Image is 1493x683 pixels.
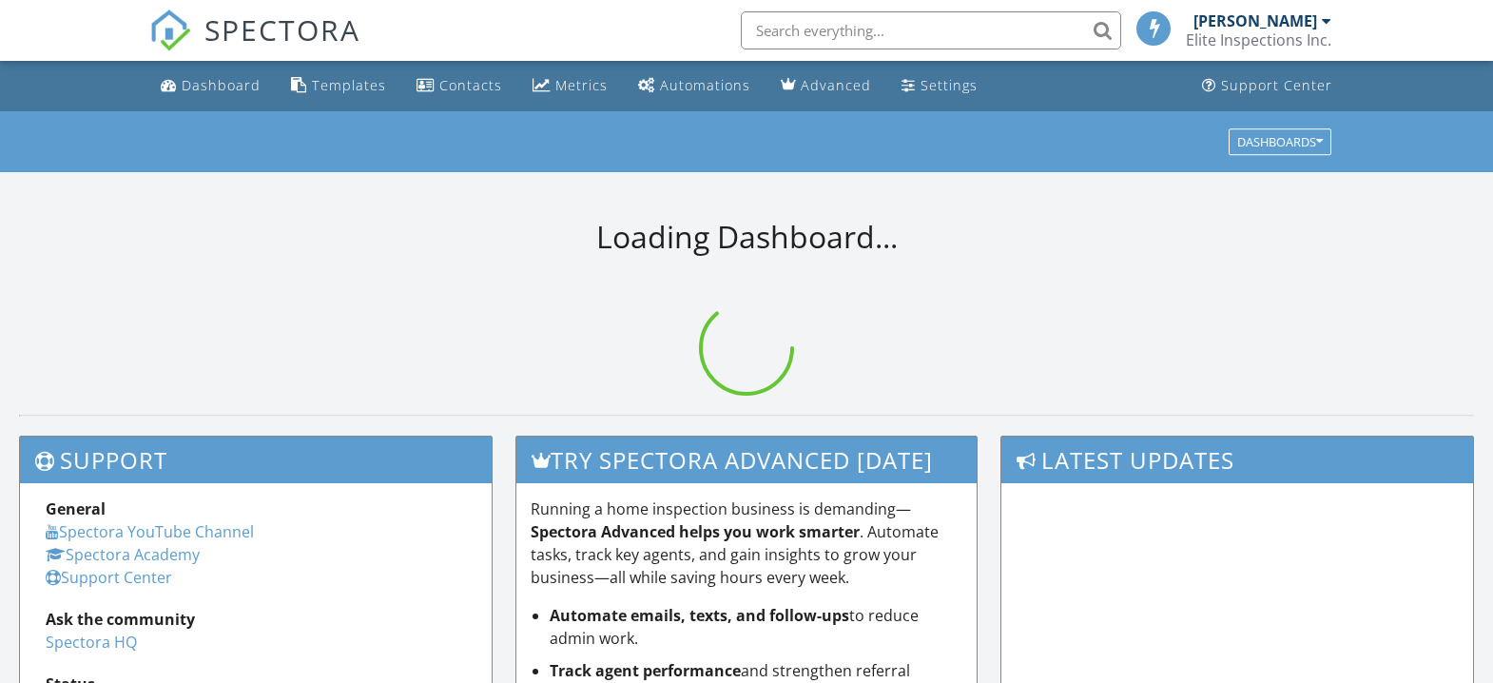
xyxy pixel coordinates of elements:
a: Contacts [409,68,510,104]
div: Dashboards [1237,135,1323,148]
img: The Best Home Inspection Software - Spectora [149,10,191,51]
div: Templates [312,76,386,94]
div: Dashboard [182,76,261,94]
strong: Automate emails, texts, and follow-ups [550,605,849,626]
strong: General [46,498,106,519]
p: Running a home inspection business is demanding— . Automate tasks, track key agents, and gain ins... [531,498,962,589]
div: Contacts [439,76,502,94]
span: SPECTORA [204,10,360,49]
a: Support Center [46,567,172,588]
div: Elite Inspections Inc. [1186,30,1331,49]
a: Support Center [1194,68,1340,104]
strong: Track agent performance [550,660,741,681]
a: Settings [894,68,985,104]
div: Settings [921,76,978,94]
div: [PERSON_NAME] [1193,11,1317,30]
h3: Try spectora advanced [DATE] [516,437,977,483]
a: Templates [283,68,394,104]
div: Automations [660,76,750,94]
h3: Support [20,437,492,483]
strong: Spectora Advanced helps you work smarter [531,521,860,542]
div: Advanced [801,76,871,94]
h3: Latest Updates [1001,437,1473,483]
a: Advanced [773,68,879,104]
a: Spectora YouTube Channel [46,521,254,542]
div: Ask the community [46,608,466,631]
a: Spectora HQ [46,632,137,653]
a: Automations (Basic) [630,68,758,104]
div: Support Center [1221,76,1332,94]
a: SPECTORA [149,26,360,66]
a: Metrics [525,68,615,104]
div: Metrics [555,76,608,94]
a: Dashboard [153,68,268,104]
li: to reduce admin work. [550,604,962,650]
button: Dashboards [1229,128,1331,155]
input: Search everything... [741,11,1121,49]
a: Spectora Academy [46,544,200,565]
